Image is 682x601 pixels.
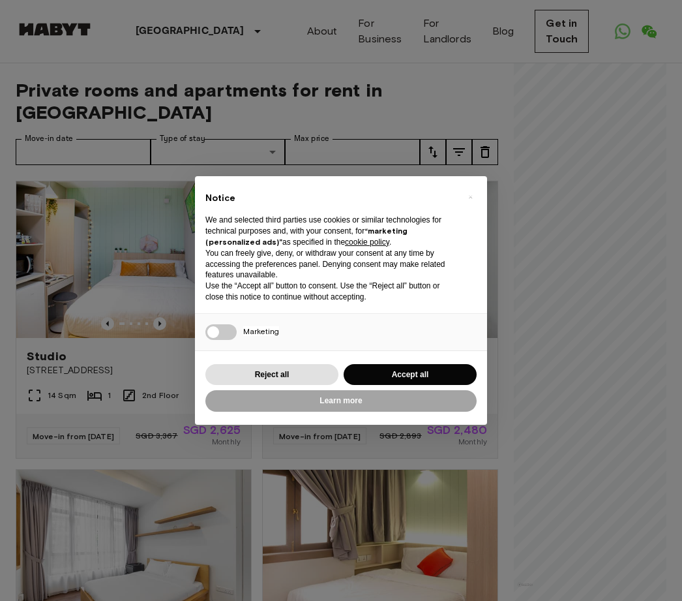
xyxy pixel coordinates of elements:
span: Marketing [243,326,279,336]
p: You can freely give, deny, or withdraw your consent at any time by accessing the preferences pane... [205,248,456,281]
button: Close this notice [460,187,481,208]
p: We and selected third parties use cookies or similar technologies for technical purposes and, wit... [205,215,456,247]
button: Learn more [205,390,477,412]
p: Use the “Accept all” button to consent. Use the “Reject all” button or close this notice to conti... [205,281,456,303]
a: cookie policy [345,238,389,247]
span: × [468,189,473,205]
h2: Notice [205,192,456,205]
button: Reject all [205,364,338,386]
strong: “marketing (personalized ads)” [205,226,408,247]
button: Accept all [344,364,477,386]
